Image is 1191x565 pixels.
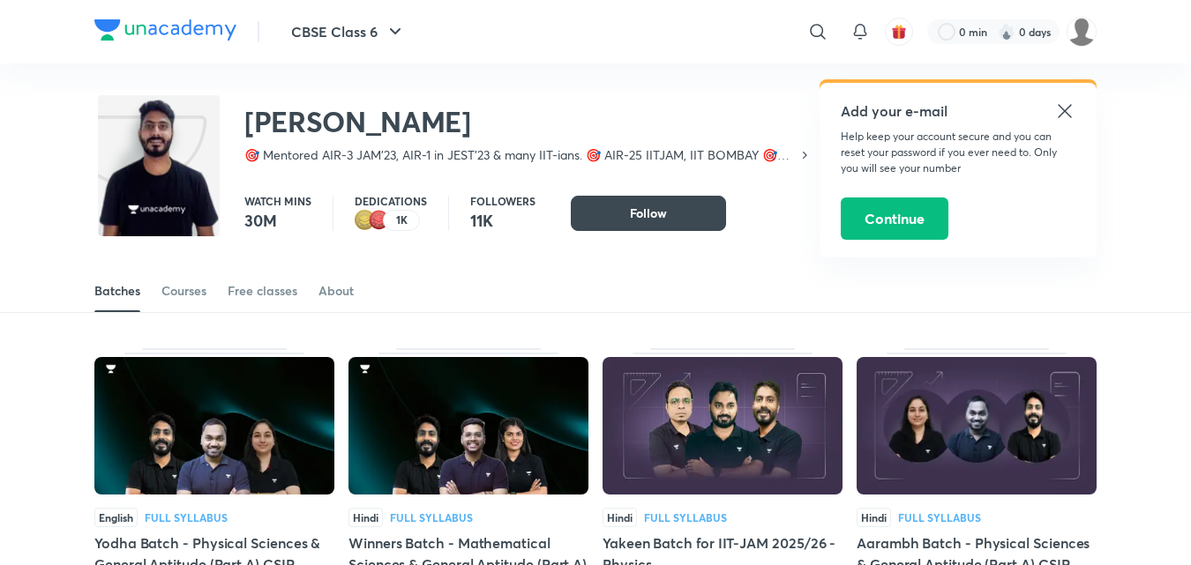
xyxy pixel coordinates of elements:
[318,270,354,312] a: About
[369,210,390,231] img: educator badge1
[94,270,140,312] a: Batches
[355,210,376,231] img: educator badge2
[281,14,416,49] button: CBSE Class 6
[244,210,311,231] p: 30M
[348,508,383,527] span: Hindi
[161,270,206,312] a: Courses
[396,214,408,227] p: 1K
[94,508,138,527] span: English
[94,19,236,41] img: Company Logo
[348,357,588,494] img: Thumbnail
[630,204,667,222] span: Follow
[998,23,1015,41] img: streak
[244,146,798,164] p: 🎯 Mentored AIR-3 JAM'23, AIR-1 in JEST'23 & many IIT-ians. 🎯 AIR-25 IITJAM, IIT BOMBAY 🎯 Cracked ...
[470,196,536,206] p: Followers
[841,100,1075,122] h5: Add your e-mail
[1067,17,1097,47] img: renuka
[603,357,843,494] img: Thumbnail
[885,18,913,46] button: avatar
[161,282,206,300] div: Courses
[228,270,297,312] a: Free classes
[857,508,891,527] span: Hindi
[898,512,981,523] div: Full Syllabus
[94,357,334,494] img: Thumbnail
[228,282,297,300] div: Free classes
[390,512,473,523] div: Full Syllabus
[891,24,907,40] img: avatar
[244,104,812,139] h2: [PERSON_NAME]
[841,129,1075,176] p: Help keep your account secure and you can reset your password if you ever need to. Only you will ...
[355,196,427,206] p: Dedications
[244,196,311,206] p: Watch mins
[470,210,536,231] p: 11K
[571,196,726,231] button: Follow
[603,508,637,527] span: Hindi
[145,512,228,523] div: Full Syllabus
[644,512,727,523] div: Full Syllabus
[857,357,1097,494] img: Thumbnail
[318,282,354,300] div: About
[98,99,220,240] img: class
[94,282,140,300] div: Batches
[94,19,236,45] a: Company Logo
[841,197,948,240] button: Continue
